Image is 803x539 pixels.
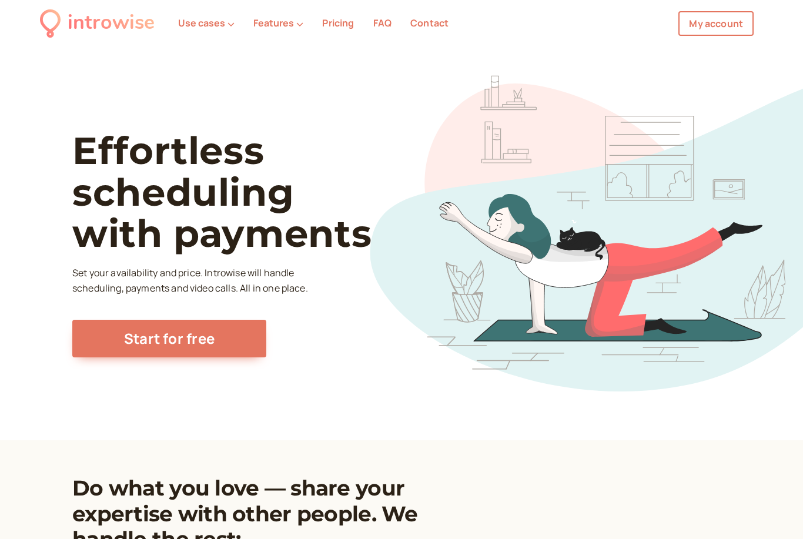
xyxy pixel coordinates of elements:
[40,7,155,39] a: introwise
[178,18,235,28] button: Use cases
[322,16,354,29] a: Pricing
[744,483,803,539] iframe: Chat Widget
[253,18,303,28] button: Features
[72,320,266,357] a: Start for free
[678,11,754,36] a: My account
[68,7,155,39] div: introwise
[410,16,449,29] a: Contact
[72,266,311,296] p: Set your availability and price. Introwise will handle scheduling, payments and video calls. All ...
[72,130,414,254] h1: Effortless scheduling with payments
[373,16,392,29] a: FAQ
